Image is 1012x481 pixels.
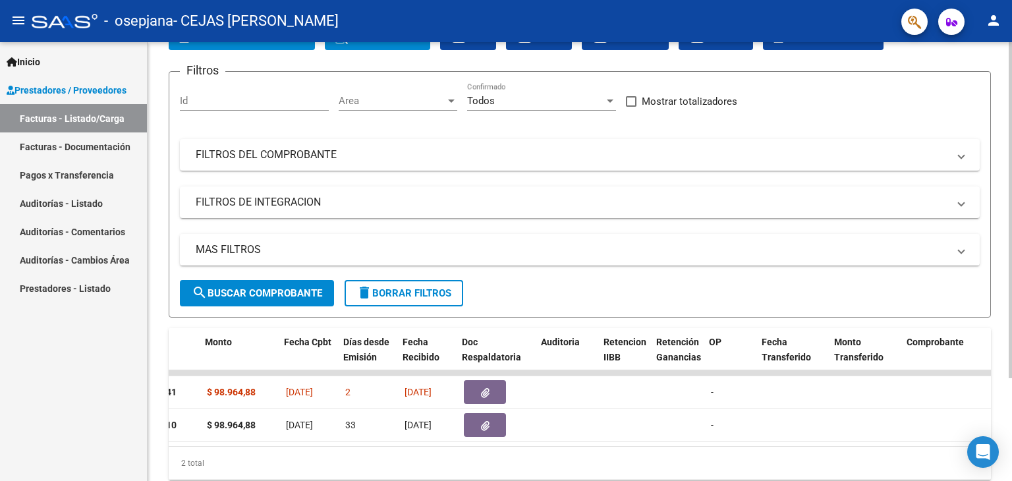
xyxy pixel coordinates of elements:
[339,95,445,107] span: Area
[338,328,397,386] datatable-header-cell: Días desde Emisión
[709,337,721,347] span: OP
[11,13,26,28] mat-icon: menu
[656,337,701,362] span: Retención Ganancias
[457,328,536,386] datatable-header-cell: Doc Respaldatoria
[967,436,999,468] div: Open Intercom Messenger
[196,242,948,257] mat-panel-title: MAS FILTROS
[180,186,980,218] mat-expansion-panel-header: FILTROS DE INTEGRACION
[356,285,372,300] mat-icon: delete
[711,387,714,397] span: -
[907,337,964,347] span: Comprobante
[451,32,486,44] span: CSV
[207,420,256,430] strong: $ 98.964,88
[207,387,256,397] strong: $ 98.964,88
[345,420,356,430] span: 33
[286,420,313,430] span: [DATE]
[180,280,334,306] button: Buscar Comprobante
[762,337,811,362] span: Fecha Transferido
[397,328,457,386] datatable-header-cell: Fecha Recibido
[343,337,389,362] span: Días desde Emisión
[604,337,646,362] span: Retencion IIBB
[405,420,432,430] span: [DATE]
[689,32,743,44] span: Gecros
[592,32,658,44] span: Estandar
[541,337,580,347] span: Auditoria
[180,139,980,171] mat-expansion-panel-header: FILTROS DEL COMPROBANTE
[7,55,40,69] span: Inicio
[180,234,980,266] mat-expansion-panel-header: MAS FILTROS
[284,337,331,347] span: Fecha Cpbt
[192,285,208,300] mat-icon: search
[196,148,948,162] mat-panel-title: FILTROS DEL COMPROBANTE
[196,195,948,210] mat-panel-title: FILTROS DE INTEGRACION
[405,387,432,397] span: [DATE]
[517,32,561,44] span: EXCEL
[200,328,279,386] datatable-header-cell: Monto
[986,13,1001,28] mat-icon: person
[651,328,704,386] datatable-header-cell: Retención Ganancias
[286,387,313,397] span: [DATE]
[345,387,351,397] span: 2
[834,337,884,362] span: Monto Transferido
[192,287,322,299] span: Buscar Comprobante
[205,337,232,347] span: Monto
[756,328,829,386] datatable-header-cell: Fecha Transferido
[704,328,756,386] datatable-header-cell: OP
[462,337,521,362] span: Doc Respaldatoria
[403,337,439,362] span: Fecha Recibido
[536,328,598,386] datatable-header-cell: Auditoria
[180,61,225,80] h3: Filtros
[642,94,737,109] span: Mostrar totalizadores
[345,280,463,306] button: Borrar Filtros
[356,287,451,299] span: Borrar Filtros
[7,83,126,98] span: Prestadores / Proveedores
[169,447,991,480] div: 2 total
[598,328,651,386] datatable-header-cell: Retencion IIBB
[173,7,339,36] span: - CEJAS [PERSON_NAME]
[829,328,901,386] datatable-header-cell: Monto Transferido
[711,420,714,430] span: -
[279,328,338,386] datatable-header-cell: Fecha Cpbt
[104,7,173,36] span: - osepjana
[467,95,495,107] span: Todos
